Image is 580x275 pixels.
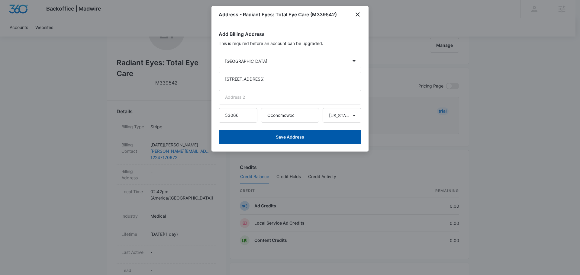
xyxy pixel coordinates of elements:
[219,108,257,123] input: Zip Code
[219,130,361,144] button: Save Address
[219,90,361,104] input: Address 2
[354,11,361,18] button: close
[261,108,319,123] input: City
[219,11,337,18] h1: Address - Radiant Eyes: Total Eye Care (M339542)
[219,30,361,38] h2: Add Billing Address
[219,40,361,46] p: This is required before an account can be upgraded.
[219,72,361,86] input: Address 1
